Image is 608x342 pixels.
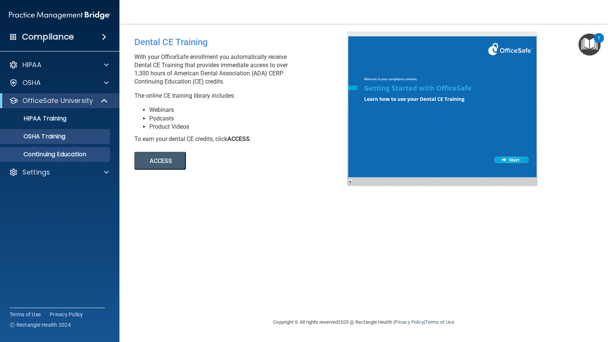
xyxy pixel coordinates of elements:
button: ACCESS [134,152,186,170]
p: Settings [22,168,50,177]
div: To earn your dental CE credits, click . [134,135,353,143]
p: HIPAA Training [5,115,66,122]
a: Terms of Use [10,311,41,318]
p: With your OfficeSafe enrollment you automatically receive Dental CE Training that provides immedi... [134,53,353,86]
span: Ⓒ Rectangle Health 2024 [10,321,71,329]
a: Privacy Policy [50,311,83,318]
p: Continuing Education [5,151,107,158]
div: Copyright © All rights reserved 2025 @ Rectangle Health | | [228,310,500,334]
a: Terms of Use [425,319,454,325]
a: Privacy Policy [395,319,424,325]
li: Product Videos [149,123,353,131]
p: The online CE training library includes: [134,92,353,100]
p: HIPAA [22,60,41,69]
a: OfficeSafe University [9,96,108,105]
a: Settings [9,168,109,177]
a: OSHA [9,78,109,87]
div: Dental CE Training [134,31,353,53]
div: 1 [598,38,600,48]
h4: Compliance [22,32,74,42]
li: Webinars [149,106,353,114]
a: HIPAA [9,60,109,69]
li: Podcasts [149,114,353,123]
img: PMB logo [9,8,110,23]
p: OSHA Training [5,133,65,140]
p: OSHA [22,78,41,87]
button: Open Resource Center, 1 new notification [579,34,601,56]
iframe: Drift Widget Chat Controller [479,289,599,319]
a: ACCESS [134,159,339,164]
b: ACCESS [227,135,250,142]
p: OfficeSafe University [22,96,93,105]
